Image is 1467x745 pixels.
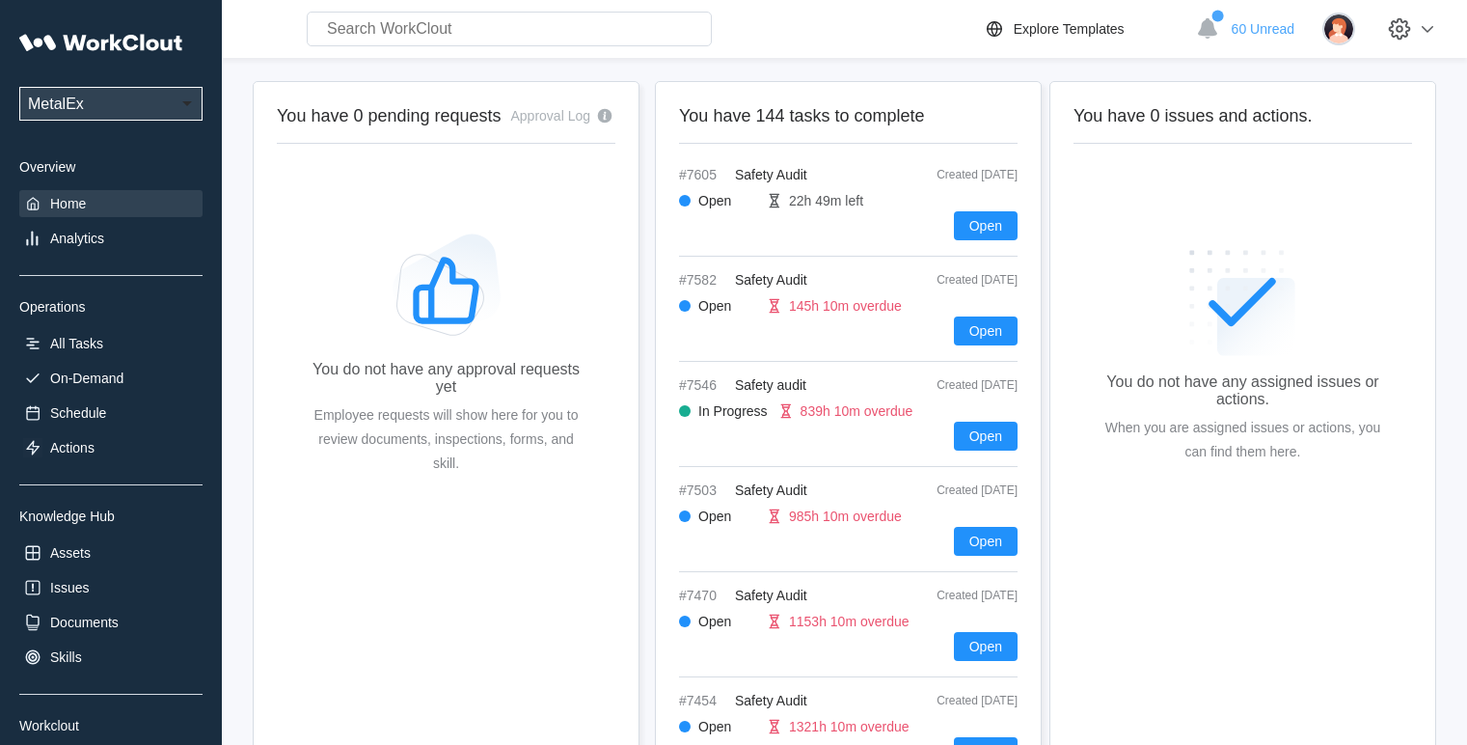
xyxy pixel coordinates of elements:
[679,483,727,498] span: #7503
[679,167,727,182] span: #7605
[19,644,203,671] a: Skills
[789,719,910,734] div: 1321h 10m overdue
[50,231,104,246] div: Analytics
[735,167,807,182] span: Safety Audit
[698,614,756,629] div: Open
[510,108,590,124] div: Approval Log
[801,403,913,419] div: 839h 10m overdue
[308,403,584,476] div: Employee requests will show here for you to review documents, inspections, forms, and skill.
[19,365,203,392] a: On-Demand
[698,403,768,419] div: In Progress
[1232,21,1294,37] span: 60 Unread
[1014,21,1125,37] div: Explore Templates
[19,190,203,217] a: Home
[954,422,1018,451] button: Open
[19,400,203,427] a: Schedule
[679,588,727,603] span: #7470
[50,615,119,630] div: Documents
[19,225,203,252] a: Analytics
[50,196,86,211] div: Home
[19,299,203,315] div: Operations
[969,535,1002,548] span: Open
[892,694,1018,707] div: Created [DATE]
[307,12,712,46] input: Search WorkClout
[735,483,807,498] span: Safety Audit
[892,168,1018,181] div: Created [DATE]
[1322,13,1355,45] img: user-2.png
[1073,105,1412,127] h2: You have 0 issues and actions.
[19,159,203,175] div: Overview
[1104,373,1381,408] div: You do not have any assigned issues or actions.
[954,527,1018,556] button: Open
[892,589,1018,602] div: Created [DATE]
[679,105,1018,127] h2: You have 144 tasks to complete
[698,719,756,734] div: Open
[679,693,727,708] span: #7454
[735,693,807,708] span: Safety Audit
[789,298,902,314] div: 145h 10m overdue
[735,377,806,393] span: Safety audit
[789,509,902,524] div: 985h 10m overdue
[50,649,82,665] div: Skills
[698,509,756,524] div: Open
[50,371,123,386] div: On-Demand
[969,429,1002,443] span: Open
[50,545,91,561] div: Assets
[969,640,1002,653] span: Open
[50,405,106,421] div: Schedule
[789,614,910,629] div: 1153h 10m overdue
[969,324,1002,338] span: Open
[679,377,727,393] span: #7546
[735,272,807,288] span: Safety Audit
[698,193,756,208] div: Open
[735,588,807,603] span: Safety Audit
[19,509,203,524] div: Knowledge Hub
[50,580,89,595] div: Issues
[19,718,203,733] div: Workclout
[892,483,1018,497] div: Created [DATE]
[19,539,203,566] a: Assets
[954,211,1018,240] button: Open
[19,434,203,461] a: Actions
[892,378,1018,392] div: Created [DATE]
[277,105,502,127] h2: You have 0 pending requests
[19,609,203,636] a: Documents
[698,298,756,314] div: Open
[1104,416,1381,464] div: When you are assigned issues or actions, you can find them here.
[954,632,1018,661] button: Open
[19,574,203,601] a: Issues
[969,219,1002,233] span: Open
[983,17,1186,41] a: Explore Templates
[892,273,1018,287] div: Created [DATE]
[679,272,727,288] span: #7582
[50,336,103,351] div: All Tasks
[50,440,95,455] div: Actions
[789,193,863,208] div: 22h 49m left
[308,361,584,396] div: You do not have any approval requests yet
[954,317,1018,345] button: Open
[19,330,203,357] a: All Tasks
